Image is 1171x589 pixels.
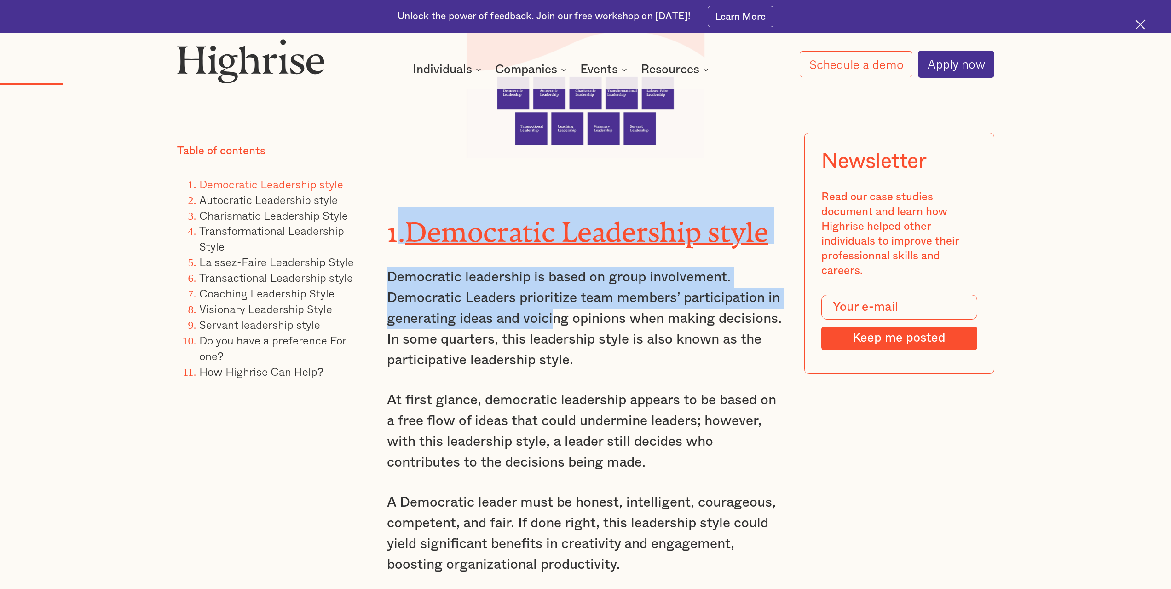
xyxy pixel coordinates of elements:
a: Laissez-Faire Leadership Style [199,253,354,270]
a: Democratic Leadership style [405,216,768,234]
a: Coaching Leadership Style [199,285,335,302]
div: Companies [495,64,557,75]
img: Cross icon [1135,19,1146,30]
a: Charismatic Leadership Style [199,207,348,224]
div: Unlock the power of feedback. Join our free workshop on [DATE]! [398,10,691,23]
a: Transformational Leadership Style [199,222,344,255]
div: Resources [641,64,711,75]
a: Apply now [918,51,994,77]
p: Democratic leadership is based on group involvement. Democratic Leaders prioritize team members’ ... [387,267,784,371]
strong: 1. [387,216,405,234]
div: Resources [641,64,699,75]
a: Servant leadership style [199,316,320,333]
div: Individuals [413,64,472,75]
p: At first glance, democratic leadership appears to be based on a free flow of ideas that could und... [387,390,784,473]
div: Events [580,64,630,75]
a: Democratic Leadership style [199,175,343,192]
a: Transactional Leadership style [199,269,353,286]
a: Learn More [708,6,773,27]
div: Companies [495,64,569,75]
div: Events [580,64,618,75]
input: Keep me posted [821,327,977,350]
a: Visionary Leadership Style [199,300,332,317]
form: Modal Form [821,295,977,350]
div: Read our case studies document and learn how Highrise helped other individuals to improve their p... [821,190,977,278]
input: Your e-mail [821,295,977,320]
p: A Democratic leader must be honest, intelligent, courageous, competent, and fair. If done right, ... [387,492,784,575]
div: Individuals [413,64,484,75]
div: Table of contents [177,144,265,159]
div: Newsletter [821,150,927,174]
a: Schedule a demo [800,51,912,78]
img: Highrise logo [177,39,325,83]
a: How Highrise Can Help? [199,363,323,380]
a: Autocratic Leadership style [199,191,338,208]
a: Do you have a preference For one? [199,332,346,364]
